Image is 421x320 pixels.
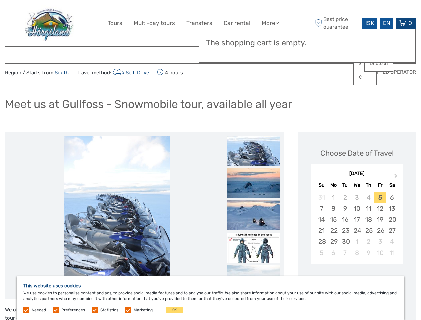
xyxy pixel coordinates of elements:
[386,214,398,225] div: Choose Saturday, September 20th, 2025
[111,70,149,76] a: Self-Drive
[386,247,398,258] div: Choose Saturday, October 11th, 2025
[351,225,363,236] div: Choose Wednesday, September 24th, 2025
[55,70,69,76] a: South
[363,236,374,247] div: Choose Thursday, October 2nd, 2025
[363,247,374,258] div: Choose Thursday, October 9th, 2025
[354,58,376,70] a: $
[17,276,404,320] div: We use cookies to personalise content and ads, to provide social media features and to analyse ou...
[206,38,409,48] h3: The shopping cart is empty.
[328,236,339,247] div: Choose Monday, September 29th, 2025
[5,69,69,76] span: Region / Starts from:
[108,18,122,28] a: Tours
[134,18,175,28] a: Multi-day tours
[363,214,374,225] div: Choose Thursday, September 18th, 2025
[316,236,327,247] div: Choose Sunday, September 28th, 2025
[311,170,403,177] div: [DATE]
[316,181,327,190] div: Su
[316,247,327,258] div: Choose Sunday, October 5th, 2025
[367,69,416,76] span: Verified Operator
[227,265,280,295] img: 535faf776e73400bb2ce7baf289e941b_slider_thumbnail.jpeg
[224,18,250,28] a: Car rental
[316,203,327,214] div: Choose Sunday, September 7th, 2025
[363,225,374,236] div: Choose Thursday, September 25th, 2025
[386,236,398,247] div: Choose Saturday, October 4th, 2025
[262,18,279,28] a: More
[186,18,212,28] a: Transfers
[227,168,280,198] img: 159892f02703465eb6f1aca5f83bbc69_slider_thumbnail.jpg
[365,20,374,26] span: ISK
[351,236,363,247] div: Choose Wednesday, October 1st, 2025
[328,181,339,190] div: Mo
[316,192,327,203] div: Not available Sunday, August 31st, 2025
[339,236,351,247] div: Choose Tuesday, September 30th, 2025
[313,16,361,30] span: Best price guarantee
[386,181,398,190] div: Sa
[5,97,292,111] h1: Meet us at Gullfoss - Snowmobile tour, available all year
[351,247,363,258] div: Choose Wednesday, October 8th, 2025
[374,181,386,190] div: Fr
[363,192,374,203] div: Not available Thursday, September 4th, 2025
[339,225,351,236] div: Choose Tuesday, September 23rd, 2025
[391,172,402,183] button: Next Month
[77,68,149,77] span: Travel method:
[386,192,398,203] div: Choose Saturday, September 6th, 2025
[328,225,339,236] div: Choose Monday, September 22nd, 2025
[363,181,374,190] div: Th
[328,214,339,225] div: Choose Monday, September 15th, 2025
[363,203,374,214] div: Choose Thursday, September 11th, 2025
[227,233,280,263] img: 0b2dc18640e749cc9db9f0ec22847144_slider_thumbnail.jpeg
[64,136,170,296] img: a662909e57874bb8a24ac8d14b57afe6_main_slider.jpg
[227,136,280,166] img: a662909e57874bb8a24ac8d14b57afe6_slider_thumbnail.jpg
[166,307,183,313] button: OK
[374,225,386,236] div: Choose Friday, September 26th, 2025
[100,307,118,313] label: Statistics
[320,148,394,158] div: Choose Date of Travel
[339,192,351,203] div: Not available Tuesday, September 2nd, 2025
[328,192,339,203] div: Not available Monday, September 1st, 2025
[157,68,183,77] span: 4 hours
[339,247,351,258] div: Choose Tuesday, October 7th, 2025
[316,214,327,225] div: Choose Sunday, September 14th, 2025
[313,192,400,258] div: month 2025-09
[134,307,153,313] label: Marketing
[407,20,413,26] span: 0
[9,12,75,17] p: We're away right now. Please check back later!
[77,10,85,18] button: Open LiveChat chat widget
[61,307,85,313] label: Preferences
[374,247,386,258] div: Choose Friday, October 10th, 2025
[351,203,363,214] div: Choose Wednesday, September 10th, 2025
[328,203,339,214] div: Choose Monday, September 8th, 2025
[374,236,386,247] div: Choose Friday, October 3rd, 2025
[25,5,74,41] img: 892-9a3b8917-619f-448c-8aa3-b676fe8b87ae_logo_big.jpg
[380,18,393,29] div: EN
[351,181,363,190] div: We
[316,225,327,236] div: Choose Sunday, September 21st, 2025
[339,214,351,225] div: Choose Tuesday, September 16th, 2025
[374,203,386,214] div: Choose Friday, September 12th, 2025
[328,247,339,258] div: Choose Monday, October 6th, 2025
[386,225,398,236] div: Choose Saturday, September 27th, 2025
[339,181,351,190] div: Tu
[227,200,280,230] img: c2e20eff45dc4971b2cb68c02d4f1ced_slider_thumbnail.jpg
[365,58,393,70] a: Deutsch
[351,192,363,203] div: Not available Wednesday, September 3rd, 2025
[23,283,398,289] h5: This website uses cookies
[374,192,386,203] div: Choose Friday, September 5th, 2025
[354,71,376,83] a: £
[339,203,351,214] div: Choose Tuesday, September 9th, 2025
[374,214,386,225] div: Choose Friday, September 19th, 2025
[351,214,363,225] div: Choose Wednesday, September 17th, 2025
[32,307,46,313] label: Needed
[386,203,398,214] div: Choose Saturday, September 13th, 2025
